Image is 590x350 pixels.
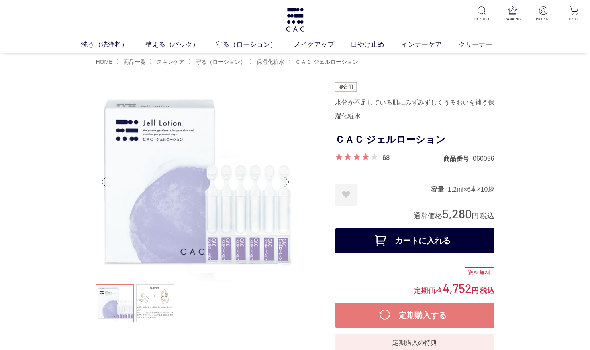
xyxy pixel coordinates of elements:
[480,212,494,220] span: 税込
[155,59,184,65] a: スキンケア
[472,287,479,295] span: 円
[295,59,358,65] span: ＣＡＣ ジェルローション
[414,212,442,220] span: 通常価格
[257,59,284,65] span: 保湿化粧水
[188,58,248,66] li: 〉
[335,96,494,123] div: 水分が不足している肌にみずみずしくうるおいを補う保湿化粧水
[472,6,492,22] a: SEARCH
[216,40,294,49] a: 守る（ローション）
[480,287,494,295] span: 税込
[431,185,448,194] dt: 容量
[288,58,360,66] li: 〉
[116,58,148,66] li: 〉
[533,6,553,22] a: MYPAGE
[401,40,459,49] a: インナーケア
[335,228,494,253] button: カートに入れる
[351,40,401,49] a: 日やけ止め
[533,16,553,22] p: MYPAGE
[255,59,284,65] a: 保湿化粧水
[473,154,494,163] dd: 060056
[448,185,494,194] dd: 1.2ml×6本×10袋
[335,303,494,328] button: 定期購入する
[335,184,357,206] a: お気に入りに登録する
[472,212,479,220] span: 円
[414,286,443,295] span: 定期価格
[196,59,246,65] span: 守る（ローション）
[285,8,306,32] img: logo
[472,16,492,22] p: SEARCH
[96,59,113,65] a: HOME
[194,59,246,65] a: 守る（ローション）
[149,58,186,66] li: 〉
[249,58,286,66] li: 〉
[145,40,216,49] a: 整える（パック）
[442,206,472,221] span: 5,280
[123,59,146,65] span: 商品一覧
[279,166,295,198] div: Next slide
[122,59,146,65] a: 商品一覧
[503,16,522,22] p: RANKING
[465,267,494,279] div: 送料無料
[81,40,145,49] a: 洗う（洗浄料）
[294,59,358,65] a: ＣＡＣ ジェルローション
[338,338,491,348] div: 定期購入の特典
[335,82,357,92] img: 混合肌
[382,153,390,162] a: 68
[96,166,112,198] div: Previous slide
[564,6,584,22] a: CART
[503,6,522,22] a: RANKING
[335,131,494,149] h1: ＣＡＣ ジェルローション
[459,40,509,49] a: クリーナー
[157,59,184,65] span: スキンケア
[294,40,351,49] a: メイクアップ
[443,154,473,163] dt: 商品番号
[96,82,295,282] img: ＣＡＣ ジェルローション
[564,16,584,22] p: CART
[443,281,472,295] span: 4,752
